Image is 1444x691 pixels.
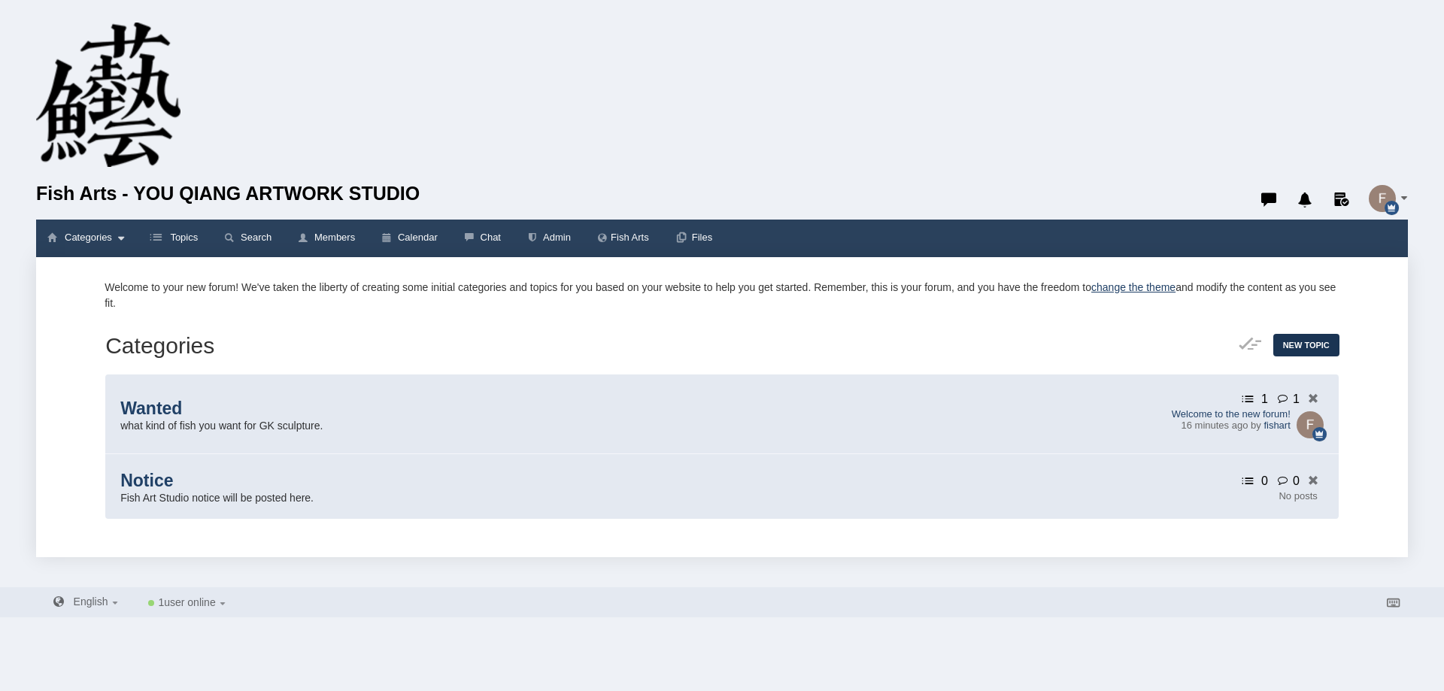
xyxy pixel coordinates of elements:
span: 0 [1293,474,1300,488]
a: Members [286,220,366,256]
span: Topics [170,232,198,243]
a: Notice [120,471,173,490]
a: Files [663,220,724,256]
a: Welcome to the new forum! [1172,408,1291,420]
a: New Topic [1273,334,1339,357]
a: Fish Arts - YOU QIANG ARTWORK STUDIO [36,86,1236,212]
span: New Topic [1283,341,1330,350]
span: Calendar [398,232,438,243]
a: Calendar [369,220,449,256]
a: change the theme [1091,281,1176,293]
span: Members [314,232,355,243]
span: user online [164,596,216,608]
span: Search [241,232,272,243]
span: English [74,596,108,608]
span: Fish Arts - YOU QIANG ARTWORK STUDIO [36,174,1236,212]
a: Chat [452,220,512,256]
img: jRFZd32RkAAAAASUVORK5CYII= [1369,185,1396,212]
img: cropped-logo-1.png [36,23,180,174]
span: 1 [1293,392,1300,406]
a: Topics [135,220,209,257]
time: 16 minutes ago [1182,420,1248,431]
span: Fish Arts [611,232,649,243]
a: Admin [515,220,582,256]
a: fishart [1263,420,1290,431]
span: 1 [1261,392,1268,406]
a: Search [212,220,283,256]
a: Categories [36,220,135,256]
span: Files [692,232,712,243]
a: 1 [148,596,225,608]
img: jRFZd32RkAAAAASUVORK5CYII= [1297,411,1324,438]
span: 0 [1261,474,1268,488]
span: Admin [543,232,571,243]
div: Welcome to your new forum! We've taken the liberty of creating some initial categories and topics... [105,280,1339,311]
a: Categories [105,334,215,358]
span: Chat [481,232,501,243]
a: Wanted [120,399,182,418]
a: Fish Arts [585,220,660,256]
